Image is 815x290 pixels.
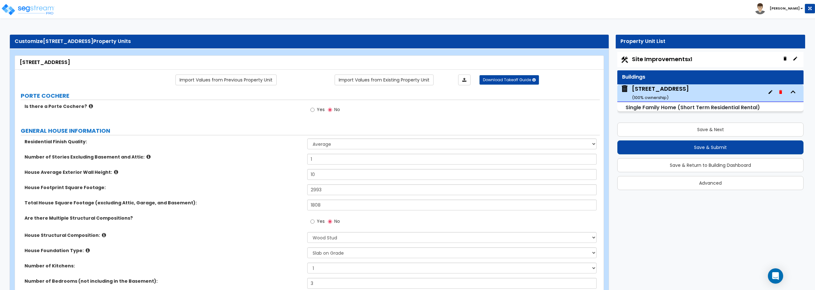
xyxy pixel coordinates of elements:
[25,247,302,254] label: House Foundation Type:
[25,103,302,110] label: Is there a Porte Cochere?
[334,218,340,224] span: No
[25,263,302,269] label: Number of Kitchens:
[770,6,800,11] b: [PERSON_NAME]
[310,218,315,225] input: Yes
[25,169,302,175] label: House Average Exterior Wall Height:
[317,106,325,113] span: Yes
[102,233,106,237] i: click for more info!
[43,38,93,45] span: [STREET_ADDRESS]
[622,74,799,81] div: Buildings
[1,3,55,16] img: logo_pro_r.png
[479,75,539,85] button: Download Takeoff Guide
[20,59,599,66] div: [STREET_ADDRESS]
[86,248,90,253] i: click for more info!
[114,170,118,174] i: click for more info!
[21,92,600,100] label: PORTE COCHERE
[328,218,332,225] input: No
[25,138,302,145] label: Residential Finish Quality:
[328,106,332,113] input: No
[334,106,340,113] span: No
[25,215,302,221] label: Are there Multiple Structural Compositions?
[483,77,531,82] span: Download Takeoff Guide
[617,140,804,154] button: Save & Submit
[617,123,804,137] button: Save & Next
[89,104,93,109] i: click for more info!
[335,74,434,85] a: Import the dynamic attribute values from existing properties.
[620,56,629,64] img: Construction.png
[617,176,804,190] button: Advanced
[21,127,600,135] label: GENERAL HOUSE INFORMATION
[25,184,302,191] label: House Footprint Square Footage:
[25,154,302,160] label: Number of Stories Excluding Basement and Attic:
[25,200,302,206] label: Total House Square Footage (excluding Attic, Garage, and Basement):
[688,56,692,63] small: x1
[632,95,669,101] small: ( 100 % ownership)
[632,55,692,63] span: Site Improvements
[146,154,151,159] i: click for more info!
[620,38,800,45] div: Property Unit List
[768,268,783,284] div: Open Intercom Messenger
[626,104,760,111] small: Single Family Home (Short Term Residential Rental)
[620,85,689,101] span: 5284 S 118th Rd
[617,158,804,172] button: Save & Return to Building Dashboard
[25,232,302,238] label: House Structural Composition:
[317,218,325,224] span: Yes
[620,85,629,93] img: building.svg
[458,74,471,85] a: Import the dynamic attributes value through Excel sheet
[632,85,689,101] div: [STREET_ADDRESS]
[755,3,766,14] img: avatar.png
[15,38,604,45] div: Customize Property Units
[175,74,277,85] a: Import the dynamic attribute values from previous properties.
[25,278,302,284] label: Number of Bedrooms (not including in the Basement):
[310,106,315,113] input: Yes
